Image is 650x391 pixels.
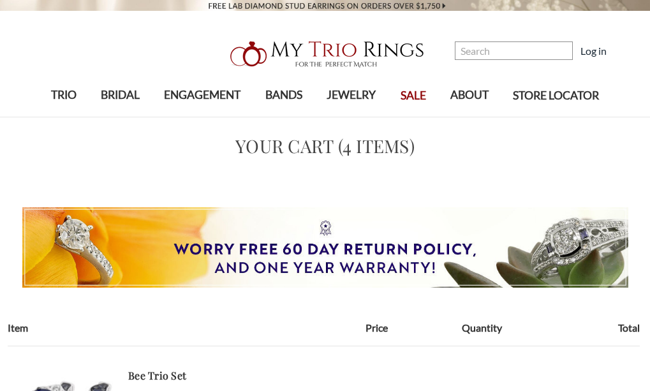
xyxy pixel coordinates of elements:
a: TRIO [39,75,89,116]
th: Price [324,320,429,346]
a: ENGAGEMENT [152,75,253,116]
span: BRIDAL [101,87,140,103]
a: BRIDAL [89,75,152,116]
button: submenu toggle [277,116,290,117]
span: JEWELRY [327,87,376,103]
span: STORE LOCATOR [513,87,599,104]
span: ENGAGEMENT [164,87,240,103]
span: ABOUT [450,87,489,103]
input: Search [455,41,573,60]
a: Cart with 0 items [614,43,635,59]
svg: cart.cart_preview [614,45,627,58]
a: STORE LOCATOR [501,75,611,117]
img: Worry Free 60 Day Return Policy [22,207,628,287]
button: submenu toggle [114,116,127,117]
th: Item [8,320,324,346]
a: Log in [580,43,607,59]
button: submenu toggle [463,116,476,117]
a: Bee Trio Set [128,368,186,383]
img: My Trio Rings [223,34,427,75]
span: BANDS [265,87,302,103]
th: Total [535,320,640,346]
a: SALE [388,75,438,117]
th: Quantity [429,320,535,346]
button: submenu toggle [57,116,70,117]
a: My Trio Rings [189,34,462,75]
a: BANDS [253,75,314,116]
a: ABOUT [438,75,501,116]
span: SALE [401,87,426,104]
button: submenu toggle [196,116,209,117]
a: JEWELRY [314,75,388,116]
h1: Your Cart (4 items) [8,133,642,159]
button: submenu toggle [345,116,358,117]
span: TRIO [51,87,77,103]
